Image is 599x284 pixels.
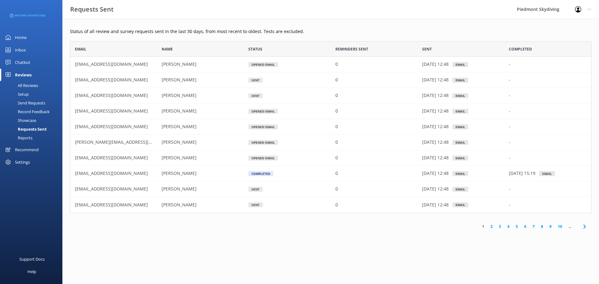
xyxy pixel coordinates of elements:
span: [PERSON_NAME] [162,108,197,114]
a: 7 [529,224,538,229]
div: Help [27,265,36,278]
div: row [70,135,592,150]
span: [PERSON_NAME][EMAIL_ADDRESS][DOMAIN_NAME] [75,139,183,145]
p: 0 [335,186,338,193]
span: ... [565,224,574,229]
span: [EMAIL_ADDRESS][DOMAIN_NAME] [75,171,148,176]
div: Chatbot [15,56,30,69]
span: [PERSON_NAME] [162,61,197,67]
div: Email [452,62,468,67]
a: 9 [546,224,555,229]
span: [EMAIL_ADDRESS][DOMAIN_NAME] [75,93,148,99]
div: Opened Email [248,124,278,129]
p: 0 [335,123,338,130]
span: [PERSON_NAME] [162,155,197,161]
span: [EMAIL_ADDRESS][DOMAIN_NAME] [75,108,148,114]
div: Sent [248,202,263,207]
div: row [70,57,592,72]
p: [DATE] 12:48 [422,155,449,161]
a: 2 [487,224,496,229]
span: [PERSON_NAME] [162,139,197,145]
div: Recommend [15,143,39,156]
div: Email [452,171,468,176]
span: [PERSON_NAME] [162,186,197,192]
div: Showcase [4,116,36,125]
div: Opened Email [248,140,278,145]
p: 0 [335,108,338,115]
a: All Reviews [4,81,62,90]
div: Opened Email [248,62,278,67]
a: 10 [555,224,565,229]
p: - [509,186,510,193]
div: Setup [4,90,29,99]
div: Home [15,31,27,44]
div: Opened Email [248,109,278,114]
span: [PERSON_NAME] [162,77,197,83]
a: Send Requests [4,99,62,107]
p: 0 [335,201,338,208]
a: Setup [4,90,62,99]
span: Sent [422,46,432,52]
p: 0 [335,155,338,161]
p: [DATE] 15:19 [509,170,535,177]
p: - [509,108,510,115]
p: - [509,139,510,146]
span: [EMAIL_ADDRESS][DOMAIN_NAME] [75,186,148,192]
p: - [509,155,510,161]
div: All Reviews [4,81,38,90]
p: [DATE] 12:48 [422,123,449,130]
p: Status of all review and survey requests sent in the last 30 days, from most recent to oldest. Te... [70,28,592,35]
div: Email [452,93,468,98]
a: 4 [504,224,513,229]
div: row [70,103,592,119]
p: [DATE] 12:48 [422,186,449,193]
span: [PERSON_NAME] [162,202,197,208]
span: [EMAIL_ADDRESS][DOMAIN_NAME] [75,124,148,130]
span: [EMAIL_ADDRESS][DOMAIN_NAME] [75,77,148,83]
div: Requests Sent [4,125,47,133]
div: Send Requests [4,99,45,107]
div: Inbox [15,44,26,56]
p: - [509,77,510,84]
div: Sent [248,78,263,83]
p: [DATE] 12:48 [422,139,449,146]
a: Record Feedback [4,107,62,116]
div: grid [70,57,592,213]
p: - [509,123,510,130]
a: Showcase [4,116,62,125]
div: Sent [248,93,263,98]
div: Email [452,156,468,161]
a: 8 [538,224,546,229]
img: 3-1676954853.png [9,11,45,21]
a: 1 [479,224,487,229]
p: 0 [335,61,338,68]
a: Requests Sent [4,125,62,133]
span: Status [248,46,262,52]
div: Sent [248,187,263,192]
div: row [70,72,592,88]
h3: Requests Sent [70,4,114,14]
div: Opened Email [248,156,278,161]
div: Email [452,124,468,129]
div: row [70,181,592,197]
span: [PERSON_NAME] [162,124,197,130]
p: 0 [335,77,338,84]
div: Email [452,187,468,192]
div: Settings [15,156,30,168]
a: 6 [521,224,529,229]
a: Reports [4,133,62,142]
span: Completed [509,46,532,52]
span: [EMAIL_ADDRESS][DOMAIN_NAME] [75,202,148,208]
div: row [70,88,592,103]
div: Completed [248,171,273,176]
p: [DATE] 12:48 [422,170,449,177]
div: Email [452,140,468,145]
span: [PERSON_NAME] [162,93,197,99]
p: 0 [335,92,338,99]
p: [DATE] 12:48 [422,77,449,84]
div: row [70,119,592,135]
div: Record Feedback [4,107,50,116]
span: [EMAIL_ADDRESS][DOMAIN_NAME] [75,61,148,67]
p: 0 [335,139,338,146]
p: - [509,201,510,208]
